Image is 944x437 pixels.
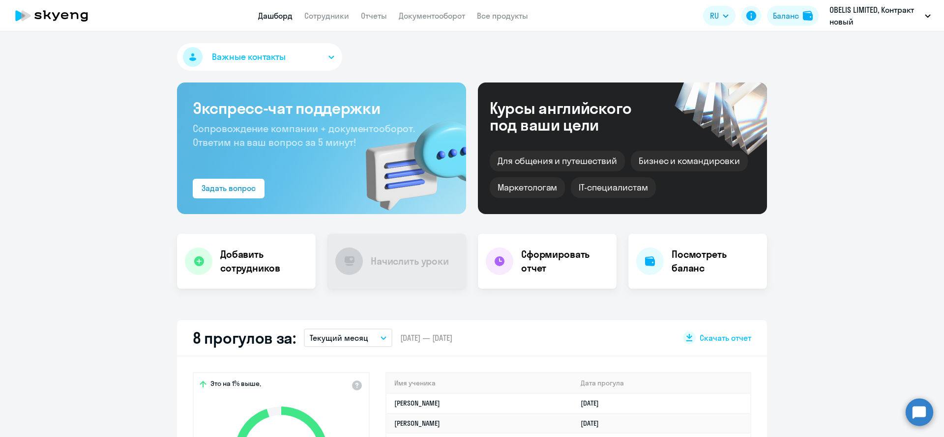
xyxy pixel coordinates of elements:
a: [DATE] [581,399,607,408]
img: bg-img [352,104,466,214]
a: Дашборд [258,11,293,21]
span: RU [710,10,719,22]
button: Текущий месяц [304,328,392,347]
button: RU [703,6,736,26]
div: Маркетологам [490,177,565,198]
h4: Начислить уроки [371,254,449,268]
th: Имя ученика [386,373,573,393]
div: Баланс [773,10,799,22]
a: Сотрудники [304,11,349,21]
div: Бизнес и командировки [631,151,748,171]
div: Для общения и путешествий [490,151,625,171]
span: Скачать отчет [700,332,751,343]
span: Это на 1% выше, [210,379,261,391]
a: [PERSON_NAME] [394,419,440,428]
span: [DATE] — [DATE] [400,332,452,343]
th: Дата прогула [573,373,750,393]
div: Задать вопрос [202,182,256,194]
button: Балансbalance [767,6,819,26]
a: [DATE] [581,419,607,428]
div: IT-специалистам [571,177,655,198]
h4: Добавить сотрудников [220,247,308,275]
h4: Посмотреть баланс [672,247,759,275]
a: Все продукты [477,11,528,21]
button: Важные контакты [177,43,342,71]
button: OBELIS LIMITED, Контракт новый [825,4,936,27]
p: Текущий месяц [310,332,368,344]
button: Задать вопрос [193,179,265,198]
span: Сопровождение компании + документооборот. Ответим на ваш вопрос за 5 минут! [193,122,415,148]
h2: 8 прогулов за: [193,328,296,348]
h4: Сформировать отчет [521,247,609,275]
h3: Экспресс-чат поддержки [193,98,450,118]
a: Отчеты [361,11,387,21]
a: [PERSON_NAME] [394,399,440,408]
p: OBELIS LIMITED, Контракт новый [829,4,921,27]
div: Курсы английского под ваши цели [490,100,658,133]
img: balance [803,11,813,21]
a: Документооборот [399,11,465,21]
span: Важные контакты [212,51,286,63]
